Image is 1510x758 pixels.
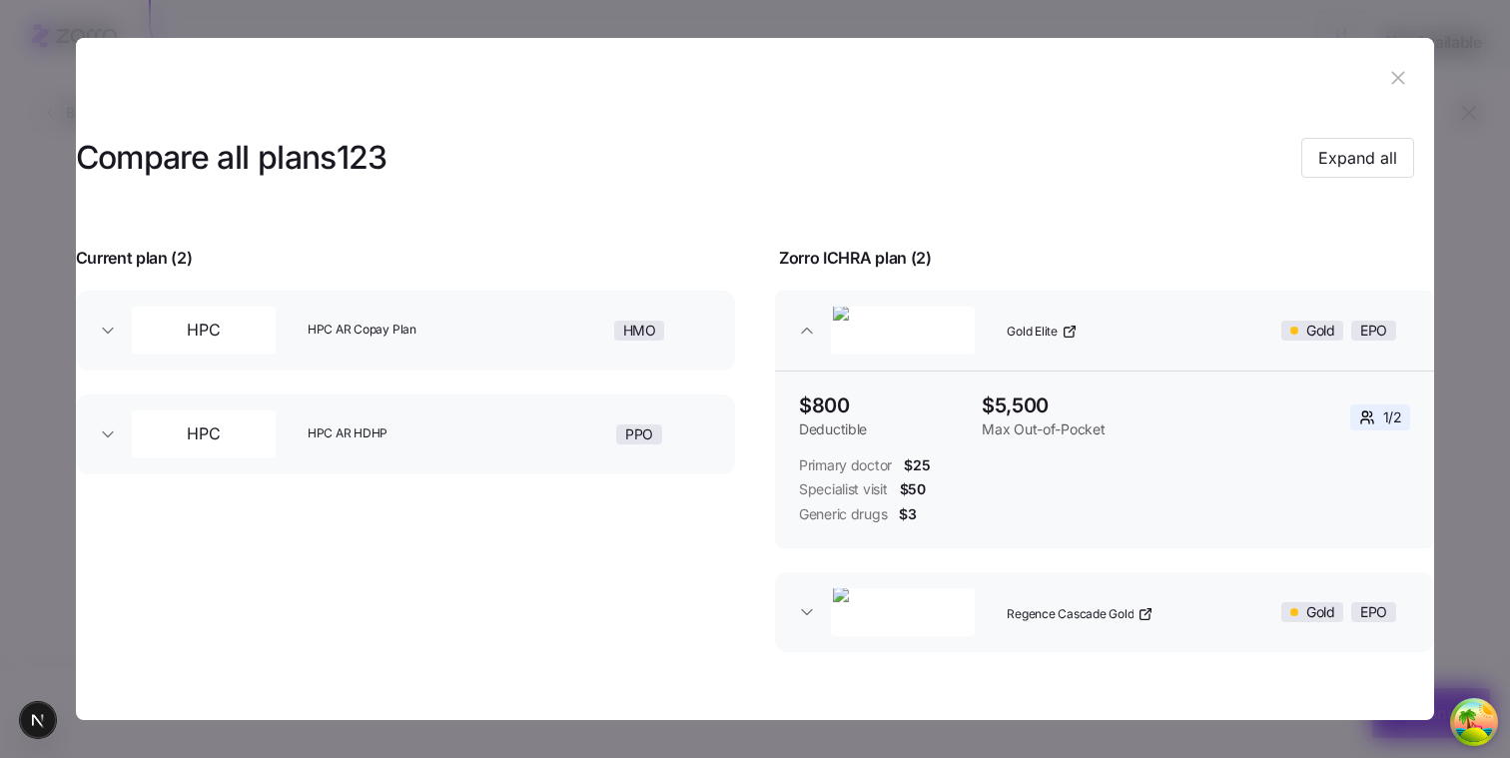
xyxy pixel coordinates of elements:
span: $3 [899,504,916,524]
span: $5,500 [982,395,1227,415]
span: Regence Cascade Gold [1007,606,1133,623]
span: PPO [625,425,653,443]
span: Primary doctor [799,455,892,475]
button: OscarGold EliteGoldEPO [775,291,1434,371]
button: HPCHPC AR Copay PlanHMO [76,291,735,371]
span: 1 / 2 [1383,407,1402,427]
span: EPO [1360,603,1387,621]
span: Deductible [799,419,966,439]
span: HPC [187,318,221,343]
span: Max Out-of-Pocket [982,419,1227,439]
span: Gold [1306,322,1334,340]
button: Expand all [1301,138,1414,178]
span: Gold Elite [1007,324,1058,341]
span: Current plan ( 2 ) [76,246,193,271]
div: OscarGold EliteGoldEPO [775,371,1434,548]
span: HMO [623,322,656,340]
img: Oscar [833,305,973,357]
span: Expand all [1318,146,1397,170]
span: Zorro ICHRA plan ( 2 ) [779,246,932,271]
span: Gold [1306,603,1334,621]
span: HPC AR HDHP [308,425,543,442]
span: $50 [900,479,926,499]
span: HPC AR Copay Plan [308,322,543,339]
span: $800 [799,395,966,415]
span: HPC [187,421,221,446]
span: $25 [904,455,930,475]
a: Gold Elite [1007,324,1078,341]
h3: Compare all plans123 [76,136,387,181]
a: Regence Cascade Gold [1007,606,1153,623]
button: Open Tanstack query devtools [1454,702,1494,742]
button: Regence BlueShieldRegence Cascade GoldGoldEPO [775,572,1434,652]
span: EPO [1360,322,1387,340]
img: Regence BlueShield [833,586,973,638]
span: Specialist visit [799,479,888,499]
button: HPCHPC AR HDHPPPO [76,394,735,474]
span: Generic drugs [799,504,887,524]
